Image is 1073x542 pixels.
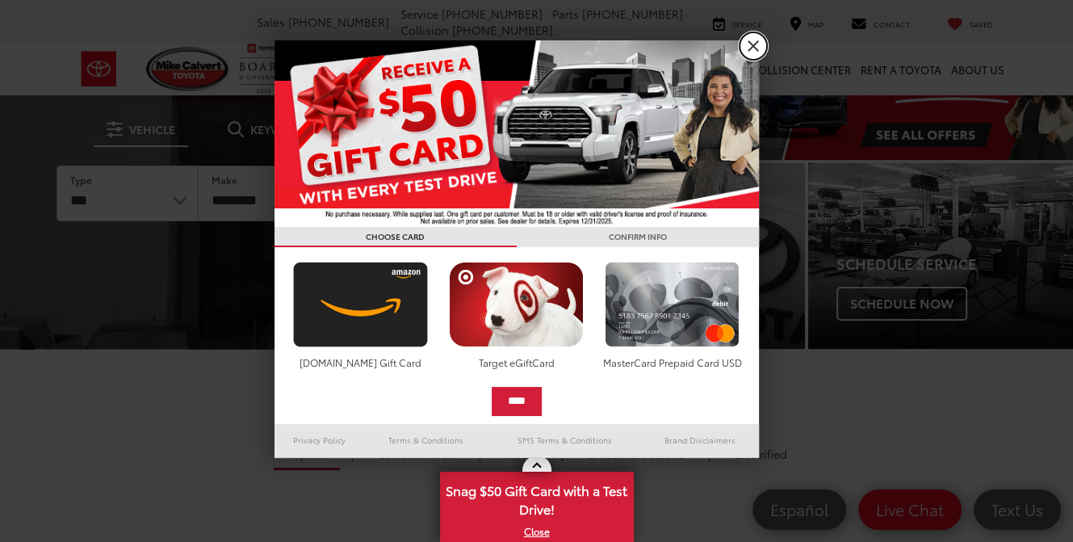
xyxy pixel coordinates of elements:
a: SMS Terms & Conditions [488,431,641,450]
h3: CHOOSE CARD [275,227,517,247]
span: Snag $50 Gift Card with a Test Drive! [442,473,632,523]
a: Terms & Conditions [364,431,488,450]
h3: CONFIRM INFO [517,227,759,247]
div: MasterCard Prepaid Card USD [601,355,744,369]
img: amazoncard.png [289,262,432,347]
a: Brand Disclaimers [641,431,759,450]
a: Privacy Policy [275,431,365,450]
div: Target eGiftCard [445,355,588,369]
img: targetcard.png [445,262,588,347]
img: 55838_top_625864.jpg [275,40,759,227]
div: [DOMAIN_NAME] Gift Card [289,355,432,369]
img: mastercard.png [601,262,744,347]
